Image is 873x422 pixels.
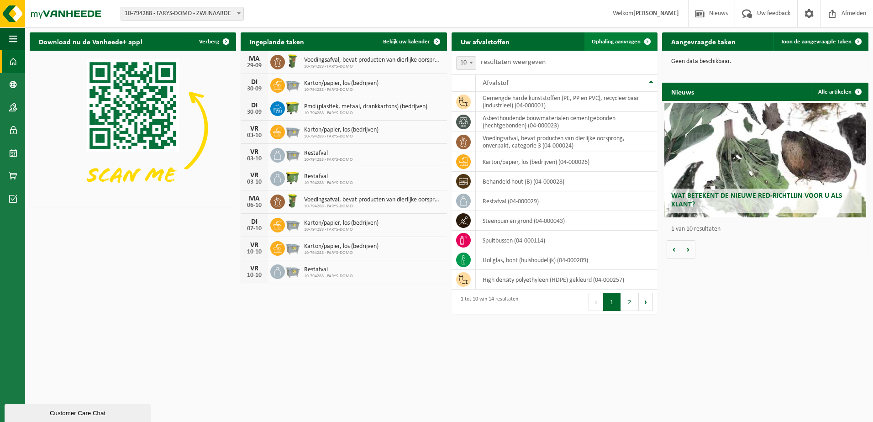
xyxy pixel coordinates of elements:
[476,211,658,231] td: steenpuin en grond (04-000043)
[603,293,621,311] button: 1
[304,157,353,163] span: 10-794288 - FARYS-DOMO
[667,240,681,258] button: Vorige
[304,134,379,139] span: 10-794288 - FARYS-DOMO
[245,148,263,156] div: VR
[304,111,427,116] span: 10-794288 - FARYS-DOMO
[245,109,263,116] div: 30-09
[285,100,300,116] img: WB-1100-HPE-GN-50
[192,32,235,51] button: Verberg
[476,250,658,270] td: hol glas, bont (huishoudelijk) (04-000209)
[476,191,658,211] td: restafval (04-000029)
[589,293,603,311] button: Previous
[285,263,300,279] img: WB-2500-GAL-GY-01
[30,32,152,50] h2: Download nu de Vanheede+ app!
[304,127,379,134] span: Karton/papier, los (bedrijven)
[245,102,263,109] div: DI
[304,250,379,256] span: 10-794288 - FARYS-DOMO
[245,202,263,209] div: 06-10
[304,220,379,227] span: Karton/papier, los (bedrijven)
[304,227,379,232] span: 10-794288 - FARYS-DOMO
[483,79,509,87] span: Afvalstof
[285,77,300,92] img: WB-2500-GAL-GY-01
[304,180,353,186] span: 10-794288 - FARYS-DOMO
[245,179,263,185] div: 03-10
[481,58,546,66] label: resultaten weergeven
[245,265,263,272] div: VR
[304,150,353,157] span: Restafval
[285,240,300,255] img: WB-2500-GAL-GY-01
[681,240,695,258] button: Volgende
[304,196,442,204] span: Voedingsafval, bevat producten van dierlijke oorsprong, onverpakt, categorie 3
[245,272,263,279] div: 10-10
[639,293,653,311] button: Next
[671,192,842,208] span: Wat betekent de nieuwe RED-richtlijn voor u als klant?
[285,216,300,232] img: WB-2500-GAL-GY-01
[457,57,476,69] span: 10
[662,32,745,50] h2: Aangevraagde taken
[383,39,430,45] span: Bekijk uw kalender
[592,39,641,45] span: Ophaling aanvragen
[304,173,353,180] span: Restafval
[245,132,263,139] div: 03-10
[664,103,867,217] a: Wat betekent de nieuwe RED-richtlijn voor u als klant?
[241,32,313,50] h2: Ingeplande taken
[781,39,852,45] span: Toon de aangevraagde taken
[476,132,658,152] td: voedingsafval, bevat producten van dierlijke oorsprong, onverpakt, categorie 3 (04-000024)
[304,103,427,111] span: Pmd (plastiek, metaal, drankkartons) (bedrijven)
[199,39,219,45] span: Verberg
[245,86,263,92] div: 30-09
[285,193,300,209] img: WB-0060-HPE-GN-50
[376,32,446,51] a: Bekijk uw kalender
[671,58,859,65] p: Geen data beschikbaar.
[476,172,658,191] td: behandeld hout (B) (04-000028)
[456,56,476,70] span: 10
[30,51,236,206] img: Download de VHEPlus App
[304,204,442,209] span: 10-794288 - FARYS-DOMO
[5,402,153,422] iframe: chat widget
[245,79,263,86] div: DI
[304,266,353,274] span: Restafval
[476,112,658,132] td: asbesthoudende bouwmaterialen cementgebonden (hechtgebonden) (04-000023)
[245,226,263,232] div: 07-10
[621,293,639,311] button: 2
[452,32,519,50] h2: Uw afvalstoffen
[121,7,243,20] span: 10-794288 - FARYS-DOMO - ZWIJNAARDE
[245,242,263,249] div: VR
[245,63,263,69] div: 29-09
[476,231,658,250] td: spuitbussen (04-000114)
[456,292,518,312] div: 1 tot 10 van 14 resultaten
[476,152,658,172] td: karton/papier, los (bedrijven) (04-000026)
[476,92,658,112] td: gemengde harde kunststoffen (PE, PP en PVC), recycleerbaar (industrieel) (04-000001)
[662,83,703,100] h2: Nieuws
[304,243,379,250] span: Karton/papier, los (bedrijven)
[245,195,263,202] div: MA
[811,83,868,101] a: Alle artikelen
[304,64,442,69] span: 10-794288 - FARYS-DOMO
[245,218,263,226] div: DI
[304,274,353,279] span: 10-794288 - FARYS-DOMO
[245,172,263,179] div: VR
[304,80,379,87] span: Karton/papier, los (bedrijven)
[304,57,442,64] span: Voedingsafval, bevat producten van dierlijke oorsprong, onverpakt, categorie 3
[476,270,658,290] td: high density polyethyleen (HDPE) gekleurd (04-000257)
[671,226,864,232] p: 1 van 10 resultaten
[304,87,379,93] span: 10-794288 - FARYS-DOMO
[285,53,300,69] img: WB-0060-HPE-GN-50
[245,249,263,255] div: 10-10
[245,156,263,162] div: 03-10
[584,32,657,51] a: Ophaling aanvragen
[633,10,679,17] strong: [PERSON_NAME]
[121,7,244,21] span: 10-794288 - FARYS-DOMO - ZWIJNAARDE
[773,32,868,51] a: Toon de aangevraagde taken
[245,55,263,63] div: MA
[285,123,300,139] img: WB-2500-GAL-GY-01
[285,170,300,185] img: WB-1100-HPE-GN-50
[285,147,300,162] img: WB-2500-GAL-GY-01
[245,125,263,132] div: VR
